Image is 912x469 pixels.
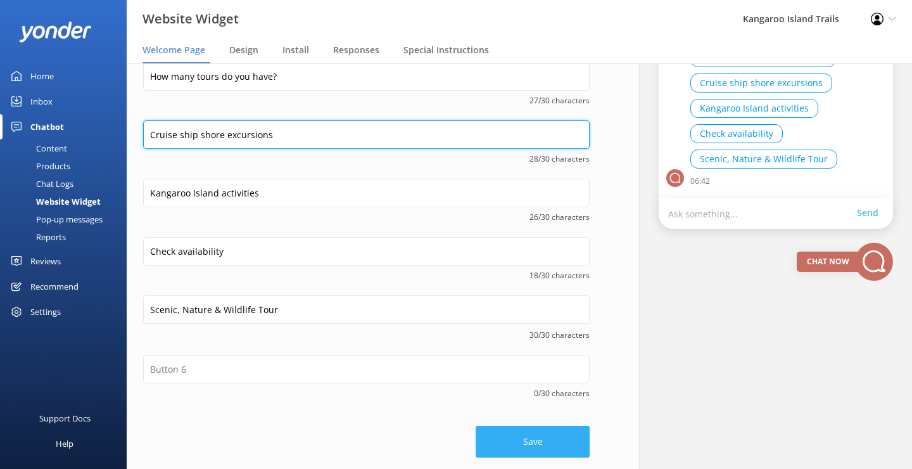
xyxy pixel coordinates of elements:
input: Button 5 [143,295,590,324]
a: Content [8,139,127,157]
input: Button 4 [143,237,590,266]
span: 26/30 characters [143,211,590,223]
a: Pop-up messages [8,210,127,228]
input: Button 3 [143,179,590,207]
div: Recommend [30,274,79,299]
button: Cruise ship shore excursions [690,74,832,93]
div: Reports [8,228,66,246]
div: Inbox [30,89,53,114]
input: Button 2 [143,120,590,149]
div: Support Docs [39,406,91,431]
span: Responses [333,44,379,56]
div: Reviews [30,248,61,274]
a: Send [857,206,883,220]
img: yonder-white-logo.png [19,22,92,42]
div: Website Widget [8,193,101,210]
div: Help [56,431,73,456]
p: Ask something... [668,207,857,219]
div: Pop-up messages [8,210,103,228]
button: Save [476,426,590,458]
button: Check availability [690,124,783,143]
span: 28/30 characters [143,153,590,165]
h3: Website Widget [142,9,239,29]
span: Design [229,44,258,56]
span: 30/30 characters [143,329,590,341]
a: Website Widget [8,193,127,210]
span: Special Instructions [403,44,489,56]
div: Home [30,63,54,89]
div: Content [8,139,67,157]
span: Install [282,44,309,56]
div: Chat Logs [8,175,73,193]
a: Chat Logs [8,175,127,193]
div: Settings [30,299,61,324]
span: 0/30 characters [143,387,590,399]
p: 06:42 [690,175,710,187]
span: 27/30 characters [143,94,590,106]
div: Chatbot [30,114,64,139]
a: Products [8,157,127,175]
input: Button 6 [143,355,590,383]
div: Products [8,157,70,175]
span: 18/30 characters [143,269,590,281]
input: Button 1 [143,62,590,91]
button: Scenic, Nature & Wildlife Tour [690,150,837,169]
div: Chat Now [797,252,859,272]
button: Kangaroo Island activities [690,99,818,118]
span: Welcome Page [142,44,205,56]
a: Reports [8,228,127,246]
